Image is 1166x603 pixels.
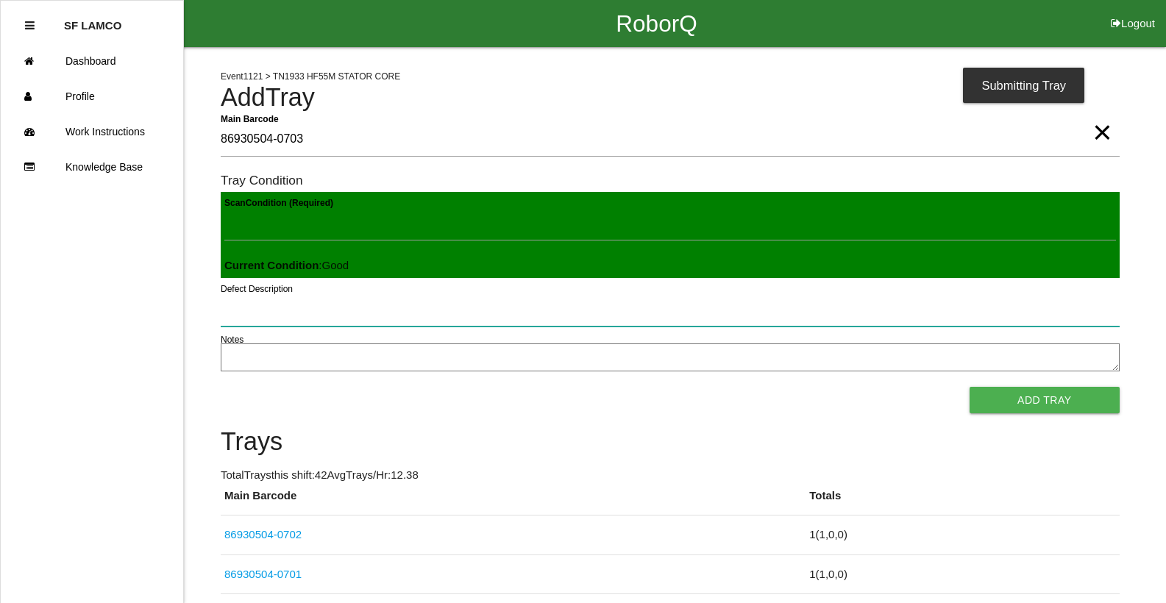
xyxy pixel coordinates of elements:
[221,333,243,346] label: Notes
[221,174,1120,188] h6: Tray Condition
[221,488,806,515] th: Main Barcode
[806,554,1119,594] td: 1 ( 1 , 0 , 0 )
[224,568,302,580] a: 86930504-0701
[221,467,1120,484] p: Total Trays this shift: 42 Avg Trays /Hr: 12.38
[1,114,183,149] a: Work Instructions
[64,8,121,32] p: SF LAMCO
[221,428,1120,456] h4: Trays
[25,8,35,43] div: Close
[221,282,293,296] label: Defect Description
[806,515,1119,555] td: 1 ( 1 , 0 , 0 )
[224,198,333,208] b: Scan Condition (Required)
[221,113,279,124] b: Main Barcode
[1092,103,1112,132] span: Clear Input
[1,43,183,79] a: Dashboard
[221,84,1120,112] h4: Add Tray
[224,259,349,271] span: : Good
[806,488,1119,515] th: Totals
[970,387,1120,413] button: Add Tray
[1,79,183,114] a: Profile
[224,259,319,271] b: Current Condition
[221,123,1120,157] input: Required
[963,68,1084,103] div: Submitting Tray
[221,71,400,82] span: Event 1121 > TN1933 HF55M STATOR CORE
[1,149,183,185] a: Knowledge Base
[224,528,302,540] a: 86930504-0702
